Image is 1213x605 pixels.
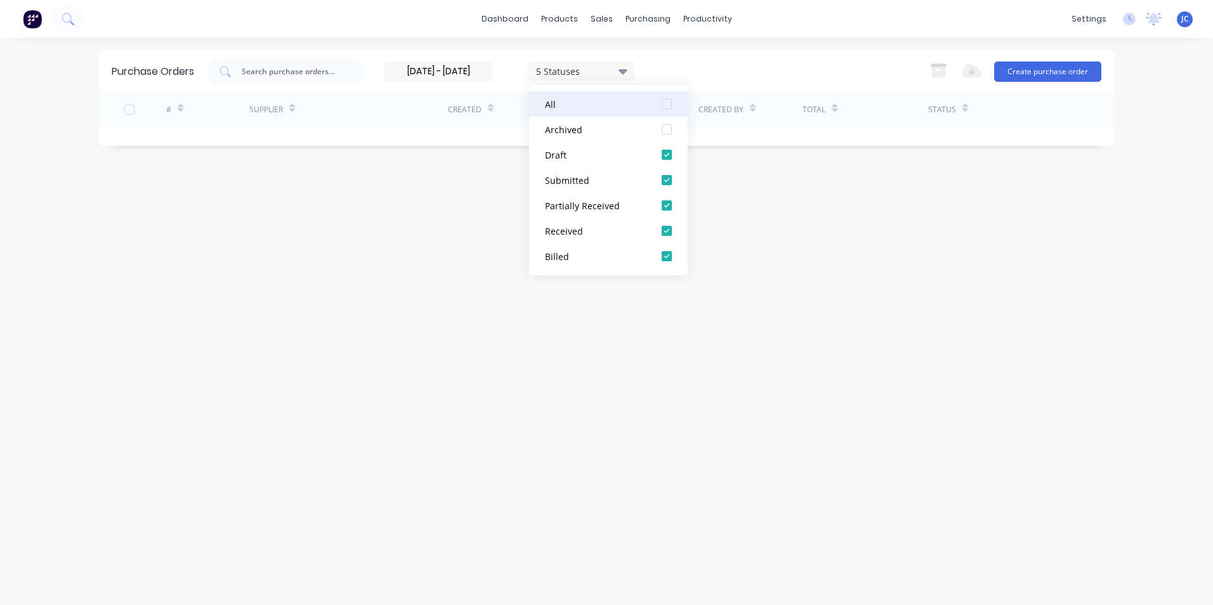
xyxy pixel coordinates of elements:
button: Billed [529,244,688,269]
input: Search purchase orders... [240,65,346,78]
div: Draft [545,148,646,162]
button: Create purchase order [994,62,1101,82]
button: Archived [529,117,688,142]
div: All [545,98,646,111]
div: settings [1065,10,1113,29]
div: 5 Statuses [536,64,627,77]
span: JC [1181,13,1189,25]
div: Total [803,104,825,115]
div: Purchase Orders [112,64,194,79]
div: productivity [677,10,738,29]
button: Partially Received [529,193,688,218]
div: Received [545,224,646,238]
div: # [166,104,171,115]
div: Partially Received [545,199,646,212]
button: All [529,91,688,117]
button: Received [529,218,688,244]
div: Archived [545,123,646,136]
div: Submitted [545,174,646,187]
button: Draft [529,142,688,167]
div: Billed [545,250,646,263]
div: sales [584,10,619,29]
div: purchasing [619,10,677,29]
div: Status [928,104,956,115]
div: Created By [698,104,744,115]
div: Created [448,104,482,115]
div: products [535,10,584,29]
img: Factory [23,10,42,29]
button: Submitted [529,167,688,193]
a: dashboard [475,10,535,29]
input: Order Date [385,62,492,81]
div: Supplier [249,104,283,115]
